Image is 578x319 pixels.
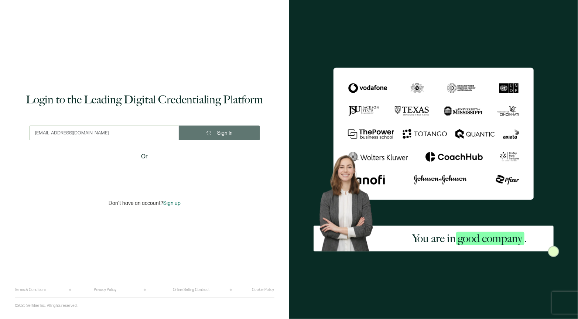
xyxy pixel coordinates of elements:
[26,92,263,107] h1: Login to the Leading Digital Credentialing Platform
[163,200,181,206] span: Sign up
[15,288,46,292] a: Terms & Conditions
[548,246,559,257] img: Sertifier Login
[29,126,179,140] input: Enter your work email address
[109,200,181,206] p: Don't have an account?
[412,231,527,246] h2: You are in .
[334,68,534,199] img: Sertifier Login - You are in <span class="strong-h">good company</span>.
[252,288,274,292] a: Cookie Policy
[173,288,209,292] a: Online Selling Contract
[98,166,191,182] iframe: Sign in with Google Button
[141,152,148,161] span: Or
[314,150,386,251] img: Sertifier Login - You are in <span class="strong-h">good company</span>. Hero
[94,288,116,292] a: Privacy Policy
[15,303,78,308] p: ©2025 Sertifier Inc.. All rights reserved.
[456,232,524,245] span: good company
